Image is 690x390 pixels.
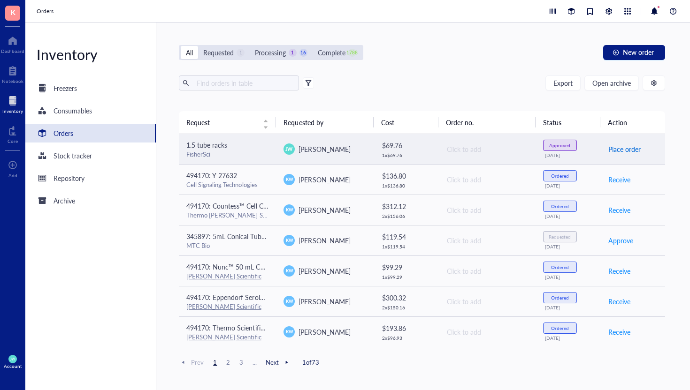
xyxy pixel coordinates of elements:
a: Notebook [2,63,23,84]
div: Inventory [25,45,156,64]
div: Requested [203,47,234,58]
div: [DATE] [545,335,593,341]
div: $ 99.29 [382,262,431,272]
a: Stock tracker [25,146,156,165]
span: KW [285,237,293,244]
div: Add [8,172,17,178]
span: Approve [608,235,633,246]
button: Receive [608,294,631,309]
a: Orders [37,7,55,16]
a: Freezers [25,79,156,97]
td: Click to add [438,195,536,225]
span: 494170: Thermo Scientific BioLite Cell Culture Treated Flasks (T75) [186,323,380,332]
span: Open archive [592,79,631,87]
td: Click to add [438,255,536,286]
div: Ordered [551,295,569,300]
span: [PERSON_NAME] [299,327,350,337]
span: Export [553,79,573,87]
span: KW [285,298,293,305]
div: 1 x $ 136.80 [382,183,431,188]
a: Core [8,123,18,144]
div: [DATE] [545,213,593,219]
div: $ 300.32 [382,292,431,303]
div: MTC Bio [186,241,268,250]
button: Open archive [584,75,639,90]
a: Consumables [25,101,156,120]
div: Notebook [2,78,23,84]
span: Request [186,117,257,127]
span: Receive [608,266,630,276]
div: $ 136.80 [382,171,431,181]
span: KW [285,207,293,213]
span: 1 [209,358,221,367]
a: [PERSON_NAME] Scientific [186,332,261,341]
th: Request [179,111,276,134]
th: Order no. [438,111,536,134]
button: New order [603,45,665,60]
div: FisherSci [186,150,268,158]
div: Click to add [447,205,528,215]
span: ... [249,358,260,367]
div: Orders [54,128,73,138]
td: Click to add [438,316,536,347]
td: Click to add [438,286,536,316]
div: 16 [299,49,307,57]
span: 345897: 5mL Conical Tubes 500/CS [186,232,291,241]
div: [DATE] [545,305,593,310]
div: 1 [237,49,245,57]
div: [DATE] [545,274,593,280]
div: 1 x $ 99.29 [382,274,431,280]
div: $ 69.76 [382,140,431,150]
div: Approved [549,142,570,148]
span: [PERSON_NAME] [299,266,350,276]
span: 494170: Y-27632 [186,171,237,180]
button: Receive [608,172,631,187]
span: [PERSON_NAME] [299,144,350,154]
div: Thermo [PERSON_NAME] Scientific [186,211,268,219]
button: Approve [608,233,634,248]
a: Dashboard [1,33,24,54]
span: [PERSON_NAME] [299,297,350,306]
div: Core [8,138,18,144]
div: Click to add [447,174,528,185]
span: 1.5 tube racks [186,140,227,150]
a: Archive [25,191,156,210]
span: JW [285,145,293,153]
div: $ 119.54 [382,232,431,242]
span: KW [285,268,293,274]
td: Click to add [438,164,536,195]
div: Processing [255,47,285,58]
button: Receive [608,263,631,278]
span: Receive [608,174,630,185]
div: Freezers [54,83,77,93]
div: Click to add [447,235,528,246]
td: Click to add [438,134,536,165]
div: 1 x $ 69.76 [382,152,431,158]
th: Cost [374,111,438,134]
th: Requested by [276,111,373,134]
span: K [10,6,15,18]
div: [DATE] [545,152,593,158]
span: 3 [236,358,247,367]
a: Repository [25,169,156,187]
span: [PERSON_NAME] [299,175,350,184]
span: 494170: Nunc™ 50 mL Conical Polypropylene Centrifuge Tubes, Sterile, Racked [186,262,416,271]
div: 2 x $ 150.16 [382,305,431,310]
div: Click to add [447,327,528,337]
a: Inventory [2,93,23,114]
div: 2 x $ 156.06 [382,213,431,219]
div: Archive [54,195,75,206]
a: Orders [25,124,156,142]
div: Account [4,363,22,369]
button: Receive [608,202,631,217]
span: 494170: Eppendorf Serological Pipettes (10mL), Case of 400 [186,292,361,302]
div: 1 x $ 119.54 [382,244,431,249]
div: Ordered [551,325,569,331]
div: Ordered [551,173,569,179]
a: [PERSON_NAME] Scientific [186,302,261,311]
span: JW [10,357,15,361]
span: Next [266,358,291,367]
span: Receive [608,205,630,215]
div: Dashboard [1,48,24,54]
span: Prev [179,358,204,367]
